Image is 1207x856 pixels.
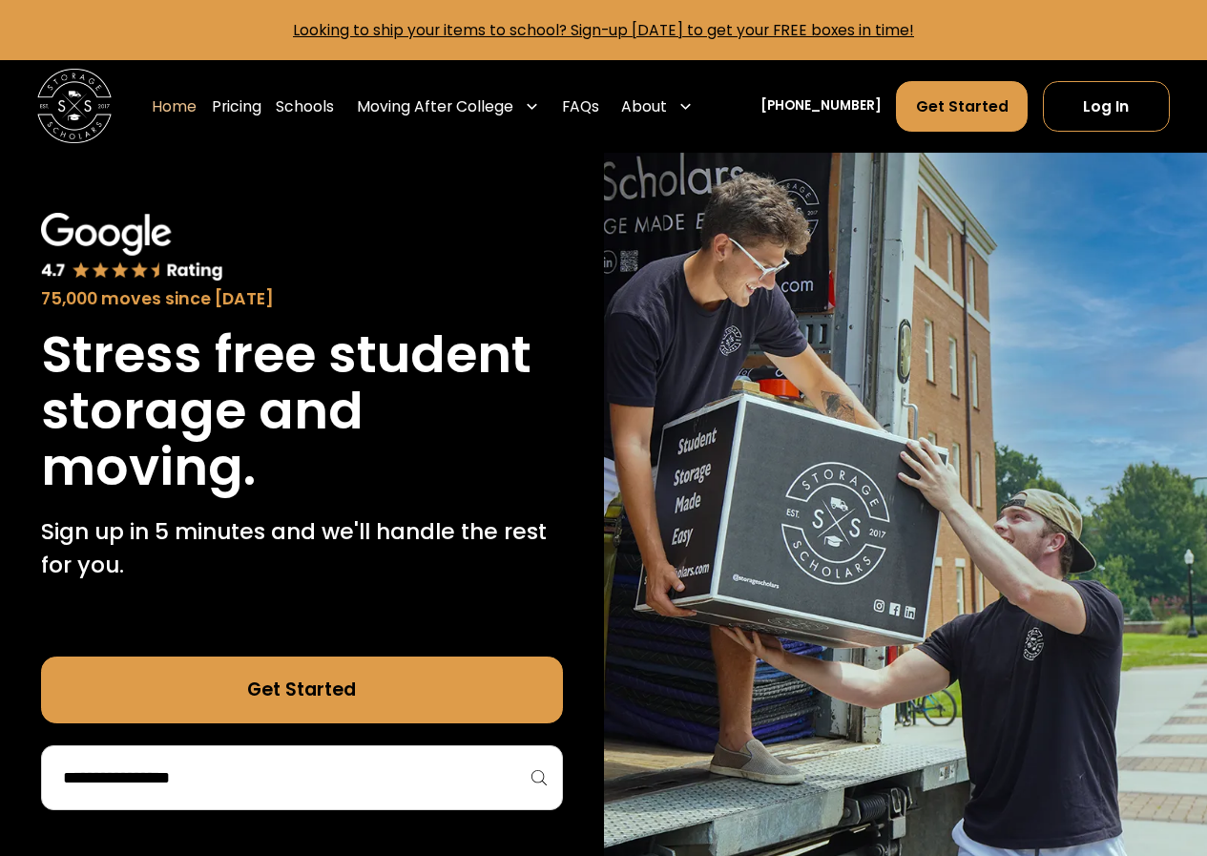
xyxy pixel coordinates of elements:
[276,80,334,133] a: Schools
[152,80,197,133] a: Home
[37,69,112,143] a: home
[896,81,1028,132] a: Get Started
[41,514,563,581] p: Sign up in 5 minutes and we'll handle the rest for you.
[357,95,513,117] div: Moving After College
[37,69,112,143] img: Storage Scholars main logo
[293,20,914,40] a: Looking to ship your items to school? Sign-up [DATE] to get your FREE boxes in time!
[41,213,224,282] img: Google 4.7 star rating
[760,96,882,116] a: [PHONE_NUMBER]
[41,657,563,723] a: Get Started
[614,80,700,133] div: About
[562,80,599,133] a: FAQs
[621,95,667,117] div: About
[41,326,563,495] h1: Stress free student storage and moving.
[41,286,563,311] div: 75,000 moves since [DATE]
[1043,81,1170,132] a: Log In
[349,80,547,133] div: Moving After College
[212,80,261,133] a: Pricing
